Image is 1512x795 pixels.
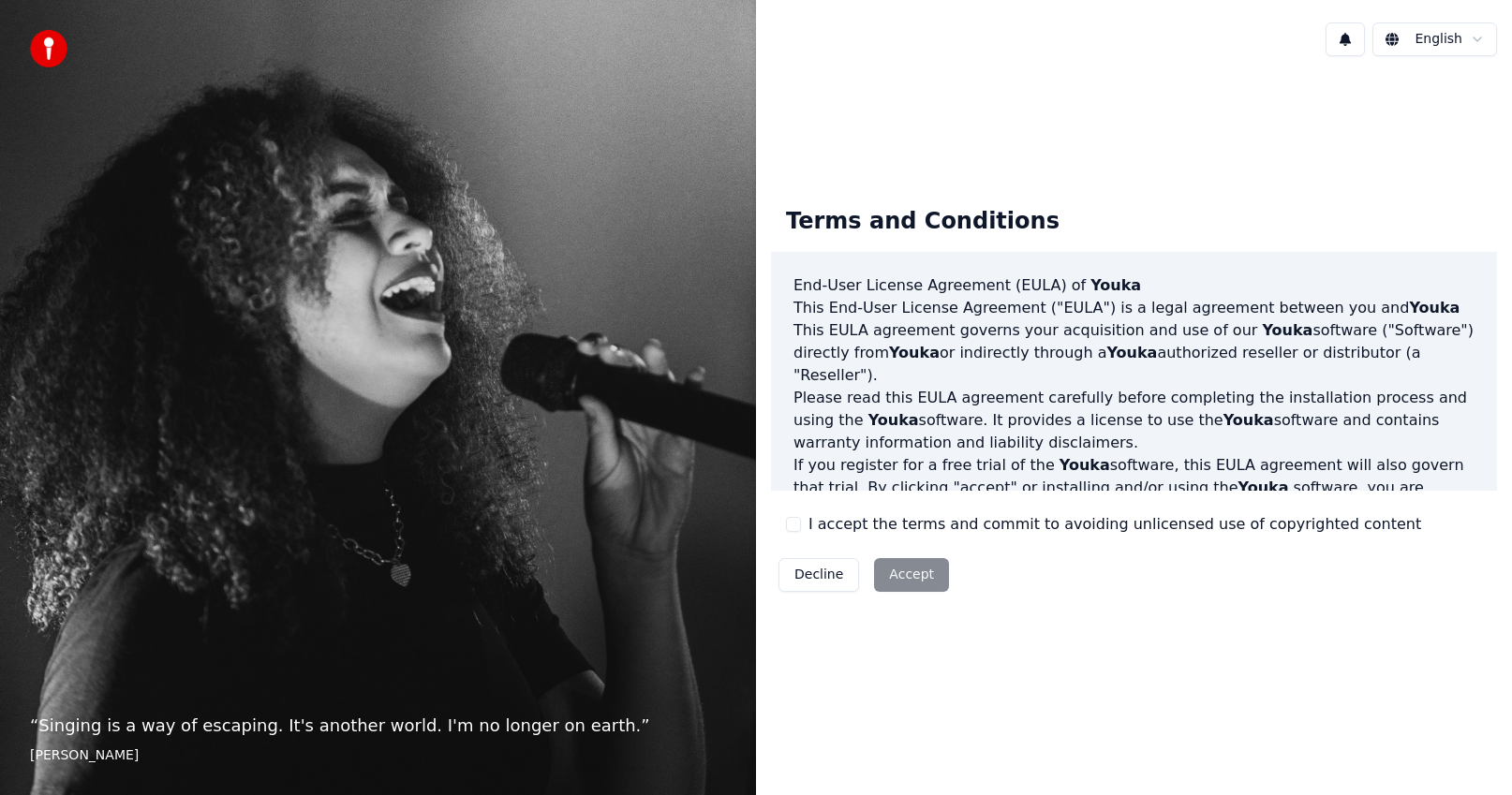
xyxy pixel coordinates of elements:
[771,192,1075,252] div: Terms and Conditions
[1238,478,1289,496] span: Youka
[793,274,1475,297] h3: End-User License Agreement (EULA) of
[1409,299,1460,317] span: Youka
[1060,456,1110,474] span: Youka
[793,454,1475,544] p: If you register for a free trial of the software, this EULA agreement will also govern that trial...
[30,713,726,739] p: “ Singing is a way of escaping. It's another world. I'm no longer on earth. ”
[30,746,726,765] footer: [PERSON_NAME]
[793,297,1475,319] p: This End-User License Agreement ("EULA") is a legal agreement between you and
[1090,276,1141,294] span: Youka
[868,411,919,429] span: Youka
[1106,344,1157,361] span: Youka
[1262,321,1312,339] span: Youka
[889,344,940,361] span: Youka
[793,387,1475,454] p: Please read this EULA agreement carefully before completing the installation process and using th...
[793,319,1475,387] p: This EULA agreement governs your acquisition and use of our software ("Software") directly from o...
[808,513,1421,536] label: I accept the terms and commit to avoiding unlicensed use of copyrighted content
[778,558,859,592] button: Decline
[30,30,67,67] img: youka
[1223,411,1274,429] span: Youka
